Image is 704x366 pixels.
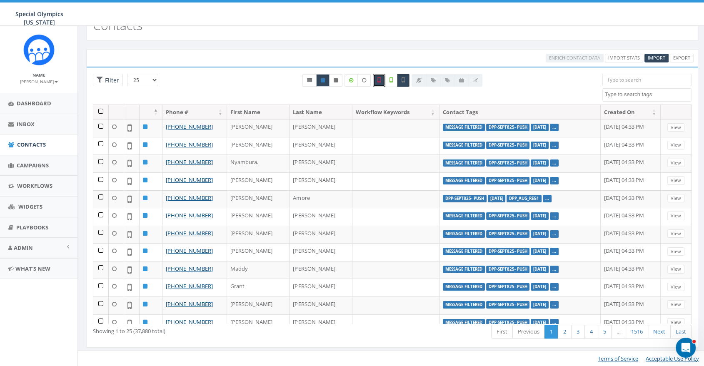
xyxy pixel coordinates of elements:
span: Advance Filter [93,74,123,87]
td: Grant [227,279,290,296]
label: DPP-Sept825- push [486,212,530,220]
a: 1 [544,325,558,339]
td: [PERSON_NAME] [290,119,352,137]
a: 1516 [626,325,648,339]
label: DPP-Sept825- push [486,177,530,184]
a: View [667,194,684,203]
label: [DATE] [531,142,549,149]
td: [DATE] 04:33 PM [601,154,661,172]
a: ... [552,231,556,237]
td: [PERSON_NAME] [290,154,352,172]
label: message filtered [443,177,485,184]
td: [PERSON_NAME] [290,261,352,279]
a: [PERSON_NAME] [20,77,58,85]
label: DPP-Sept825- push [486,301,530,309]
td: [PERSON_NAME] [290,296,352,314]
td: [DATE] 04:33 PM [601,279,661,296]
a: All contacts [302,74,317,87]
span: Campaigns [17,162,49,169]
td: [PERSON_NAME] [290,172,352,190]
label: DPP-Sept825- push [486,248,530,255]
td: [PERSON_NAME] [227,296,290,314]
label: message filtered [443,212,485,220]
span: Filter [103,76,119,84]
label: Data not Enriched [357,74,371,87]
td: [DATE] 04:33 PM [601,137,661,155]
td: [PERSON_NAME] [290,208,352,226]
label: DPP-Sept825- push [443,195,487,202]
label: message filtered [443,301,485,309]
label: DPP_Aug_Reg1 [507,195,542,202]
a: [PHONE_NUMBER] [166,318,213,326]
a: ... [552,124,556,130]
a: ... [552,320,556,325]
td: [DATE] 04:33 PM [601,261,661,279]
iframe: Intercom live chat [676,338,696,358]
th: Contact Tags [439,105,601,120]
span: What's New [15,265,50,272]
a: View [667,176,684,185]
label: message filtered [443,230,485,238]
label: [DATE] [531,159,549,167]
a: ... [552,178,556,183]
td: [DATE] 04:33 PM [601,190,661,208]
td: [PERSON_NAME] [227,172,290,190]
a: Opted Out [329,74,342,87]
label: Data Enriched [345,74,358,87]
a: [PHONE_NUMBER] [166,300,213,308]
label: message filtered [443,124,485,131]
label: [DATE] [531,212,549,220]
td: [DATE] 04:33 PM [601,208,661,226]
td: [PERSON_NAME] [227,119,290,137]
td: [PERSON_NAME] [227,208,290,226]
label: Not a Mobile [373,74,385,87]
a: View [667,141,684,149]
td: [DATE] 04:33 PM [601,243,661,261]
a: Terms of Service [598,355,638,362]
a: 3 [571,325,585,339]
td: [PERSON_NAME] [290,279,352,296]
a: ... [552,284,556,289]
td: [DATE] 04:33 PM [601,314,661,332]
td: [PERSON_NAME] [227,243,290,261]
a: Last [670,325,692,339]
label: DPP-Sept825- push [486,124,530,131]
a: [PHONE_NUMBER] [166,282,213,290]
a: 4 [584,325,598,339]
td: [DATE] 04:33 PM [601,226,661,244]
td: [PERSON_NAME] [290,226,352,244]
a: View [667,212,684,220]
a: ... [552,142,556,148]
label: DPP-Sept825- push [486,159,530,167]
small: Name [32,72,45,78]
th: Phone #: activate to sort column ascending [162,105,227,120]
i: This phone number is subscribed and will receive texts. [321,78,325,83]
a: ... [552,266,556,272]
td: [PERSON_NAME] [227,314,290,332]
a: [PHONE_NUMBER] [166,194,213,202]
a: 2 [558,325,572,339]
a: View [667,283,684,291]
label: [DATE] [531,319,549,326]
label: [DATE] [531,124,549,131]
label: message filtered [443,319,485,326]
th: Last Name [290,105,352,120]
a: Import Stats [605,54,643,62]
a: View [667,318,684,327]
label: [DATE] [531,248,549,255]
label: DPP-Sept825- push [486,230,530,238]
input: Type to search [602,74,692,86]
span: CSV files only [648,55,665,61]
td: [DATE] 04:33 PM [601,296,661,314]
small: [PERSON_NAME] [20,79,58,85]
label: message filtered [443,283,485,291]
td: [PERSON_NAME] [227,226,290,244]
td: [PERSON_NAME] [290,314,352,332]
h2: Contacts [93,18,142,32]
label: [DATE] [531,301,549,309]
a: ... [552,160,556,165]
td: Amore [290,190,352,208]
a: ... [552,249,556,254]
a: ... [552,302,556,307]
th: Created On: activate to sort column ascending [601,105,661,120]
